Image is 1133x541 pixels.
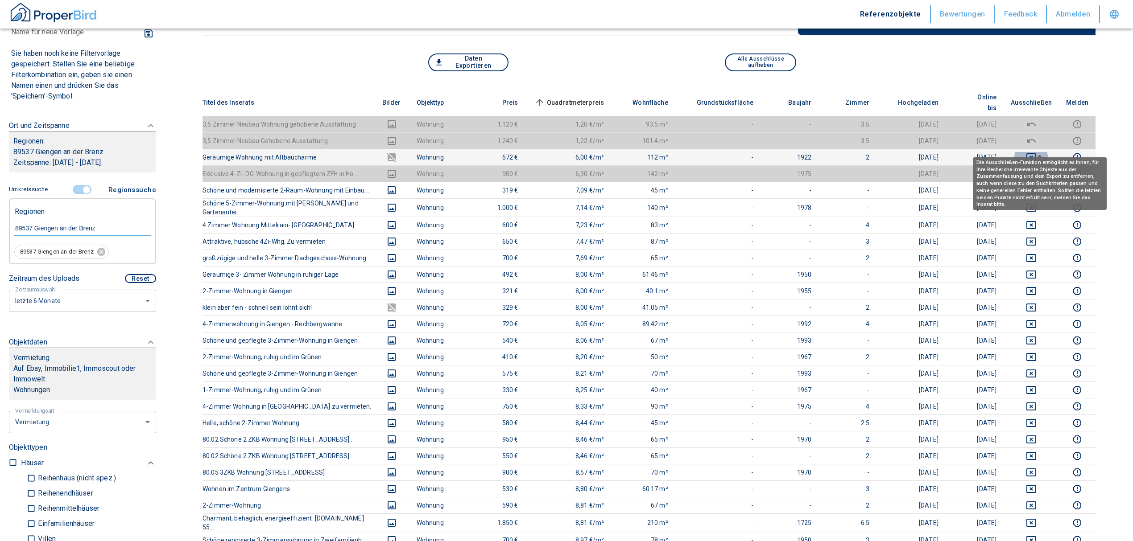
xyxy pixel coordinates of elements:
[1066,286,1088,296] button: report this listing
[203,198,374,217] th: Schöne 5-Zimmer-Wohnung mit [PERSON_NAME] und Gartenantei...
[877,165,946,182] td: [DATE]
[203,283,374,299] th: 2-Zimmer-Wohnung in Giengen
[946,165,1004,182] td: [DATE]
[381,434,402,445] button: images
[525,283,612,299] td: 8,00 €/m²
[675,233,761,250] td: -
[761,365,819,381] td: 1993
[611,283,675,299] td: 40.1 m²
[381,302,402,313] button: images
[13,136,152,147] p: Regionen :
[9,410,156,434] div: letzte 6 Monate
[1011,385,1052,395] button: deselect this listing
[525,149,612,165] td: 6,00 €/m²
[1011,418,1052,428] button: deselect this listing
[488,97,518,108] span: Preis
[1066,319,1088,329] button: report this listing
[819,132,877,149] td: 3.5
[381,220,402,230] button: images
[877,299,946,316] td: [DATE]
[819,266,877,283] td: -
[525,116,612,132] td: 1,20 €/m²
[409,316,467,332] td: Wohnung
[525,365,612,381] td: 8,21 €/m²
[946,250,1004,266] td: [DATE]
[9,337,47,348] p: Objektdaten
[21,458,44,468] p: Häuser
[611,348,675,365] td: 50 m²
[819,398,877,414] td: 4
[946,266,1004,283] td: [DATE]
[9,1,98,24] img: ProperBird Logo and Home Button
[831,97,869,108] span: Zimmer
[819,165,877,182] td: -
[381,185,402,196] button: images
[381,319,402,329] button: images
[1066,236,1088,247] button: report this listing
[946,116,1004,132] td: [DATE]
[611,132,675,149] td: 101.4 m²
[467,182,525,198] td: 319 €
[761,149,819,165] td: 1922
[381,451,402,461] button: images
[13,363,152,385] p: Auf Ebay, Immobilie1, Immoscout oder Immowelt
[525,250,612,266] td: 7,69 €/m²
[105,181,156,198] button: Regionssuche
[467,299,525,316] td: 329 €
[675,182,761,198] td: -
[381,135,402,146] button: images
[203,233,374,250] th: Attraktive, hübsche 4Zi-Whg. Zu vermieten
[761,116,819,132] td: -
[819,149,877,165] td: 2
[203,182,374,198] th: Schöne und modernisierte 2-Raum-Wohnung mit Einbau...
[931,5,995,23] button: Bewertungen
[13,147,152,157] p: 89537 Giengen an der Brenz
[525,165,612,182] td: 6,90 €/m²
[611,398,675,414] td: 90 m²
[409,365,467,381] td: Wohnung
[675,332,761,348] td: -
[851,5,931,23] button: Referenzobjekte
[946,182,1004,198] td: [DATE]
[467,316,525,332] td: 720 €
[381,401,402,412] button: images
[611,266,675,283] td: 61.46 m²
[1011,368,1052,379] button: deselect this listing
[381,236,402,247] button: images
[995,5,1047,23] button: Feedback
[409,116,467,132] td: Wohnung
[761,182,819,198] td: -
[1004,89,1059,116] th: Ausschließen
[1011,401,1052,412] button: deselect this listing
[14,224,151,232] input: Region eingeben
[467,198,525,217] td: 1.000 €
[761,316,819,332] td: 1992
[953,92,997,113] span: Online bis
[525,182,612,198] td: 7,09 €/m²
[381,368,402,379] button: images
[877,365,946,381] td: [DATE]
[525,332,612,348] td: 8,06 €/m²
[946,299,1004,316] td: [DATE]
[1011,269,1052,280] button: deselect this listing
[819,381,877,398] td: -
[675,381,761,398] td: -
[13,385,152,395] p: Wohnungen
[819,233,877,250] td: 3
[1059,89,1096,116] th: Melden
[725,53,796,71] button: Alle Ausschlüsse aufheben
[203,165,374,182] th: Exklusive 4-Zi.-DG-Wohnung in gepflegtem ZFH in Ho...
[525,299,612,316] td: 8,00 €/m²
[9,120,70,131] p: Ort und Zeitspanne
[877,198,946,217] td: [DATE]
[203,348,374,365] th: 2-Zimmer-Wohnung, ruhig und im Grünen
[611,198,675,217] td: 140 m²
[9,181,156,312] div: FiltervorlagenNeue Filtereinstellungen erkannt!
[409,233,467,250] td: Wohnung
[409,348,467,365] td: Wohnung
[761,132,819,149] td: -
[467,149,525,165] td: 672 €
[203,381,374,398] th: 1-Zimmer-Wohnung, ruhig und im Grünen
[381,484,402,494] button: images
[525,217,612,233] td: 7,23 €/m²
